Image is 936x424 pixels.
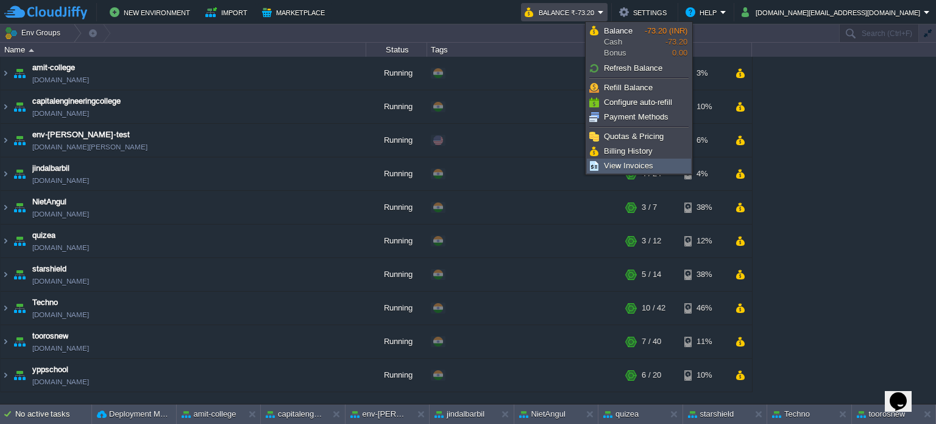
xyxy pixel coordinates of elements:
button: Techno [772,408,810,420]
div: 3 / 12 [642,225,661,257]
div: No active tasks [15,404,91,424]
button: Balance ₹-73.20 [525,5,598,20]
a: View Invoices [587,159,690,173]
a: Quotas & Pricing [587,130,690,143]
a: [DOMAIN_NAME] [32,208,89,220]
div: Running [366,258,427,291]
div: 3 / 7 [642,191,657,224]
span: Payment Methods [604,112,668,121]
a: Payment Methods [587,110,690,124]
a: [DOMAIN_NAME] [32,376,89,388]
div: 38% [684,258,724,291]
img: AMDAwAAAACH5BAEAAAAALAAAAAABAAEAAAICRAEAOw== [1,191,10,224]
div: Running [366,191,427,224]
button: Import [205,5,251,20]
button: New Environment [110,5,194,20]
a: toorosnew [32,330,68,342]
button: Deployment Manager [97,408,171,420]
span: Configure auto-refill [604,98,672,107]
div: Running [366,325,427,358]
a: starshield [32,263,66,275]
button: Settings [619,5,670,20]
div: Running [366,57,427,90]
a: Configure auto-refill [587,96,690,109]
button: Marketplace [262,5,328,20]
a: [DOMAIN_NAME] [32,242,89,254]
div: Name [1,43,366,57]
button: NietAngul [519,408,565,420]
div: 46% [684,292,724,325]
a: jindalbarbil [32,162,69,174]
div: Running [366,124,427,157]
a: capitalengineeringcollege [32,95,121,107]
a: quizea [32,229,55,242]
a: [DOMAIN_NAME] [32,309,89,321]
button: quizea [603,408,639,420]
button: starshield [688,408,734,420]
a: Techno [32,296,58,309]
a: NietAngul [32,196,66,208]
div: Running [366,157,427,190]
button: [DOMAIN_NAME][EMAIL_ADDRESS][DOMAIN_NAME] [742,5,924,20]
img: AMDAwAAAACH5BAEAAAAALAAAAAABAAEAAAICRAEAOw== [11,359,28,392]
div: 6% [684,124,724,157]
div: Running [366,225,427,257]
div: Running [366,292,427,325]
div: Status [367,43,427,57]
a: BalanceCashBonus-73.20 (INR)-73.200.00 [587,24,690,60]
img: AMDAwAAAACH5BAEAAAAALAAAAAABAAEAAAICRAEAOw== [11,258,28,291]
a: [DOMAIN_NAME][PERSON_NAME] [32,141,147,153]
button: toorosnew [857,408,906,420]
img: AMDAwAAAACH5BAEAAAAALAAAAAABAAEAAAICRAEAOw== [1,90,10,123]
div: 5 / 14 [642,258,661,291]
a: Billing History [587,145,690,158]
img: AMDAwAAAACH5BAEAAAAALAAAAAABAAEAAAICRAEAOw== [1,258,10,291]
div: 38% [684,191,724,224]
a: amit-college [32,62,75,74]
span: Billing History [604,146,653,156]
img: AMDAwAAAACH5BAEAAAAALAAAAAABAAEAAAICRAEAOw== [1,124,10,157]
img: AMDAwAAAACH5BAEAAAAALAAAAAABAAEAAAICRAEAOw== [11,124,28,157]
button: env-[PERSON_NAME]-test [350,408,408,420]
img: AMDAwAAAACH5BAEAAAAALAAAAAABAAEAAAICRAEAOw== [1,225,10,257]
span: -73.20 (INR) [645,26,687,35]
img: CloudJiffy [4,5,87,20]
img: AMDAwAAAACH5BAEAAAAALAAAAAABAAEAAAICRAEAOw== [1,292,10,325]
a: Refill Balance [587,81,690,95]
span: Balance [604,26,633,35]
div: 4% [684,157,724,190]
span: Refresh Balance [604,63,662,73]
div: 10% [684,90,724,123]
span: Quotas & Pricing [604,132,664,141]
div: 12% [684,225,724,257]
span: View Invoices [604,161,653,170]
iframe: chat widget [885,375,924,412]
div: Running [366,90,427,123]
a: env-[PERSON_NAME]-test [32,129,130,141]
a: [DOMAIN_NAME] [32,74,89,86]
img: AMDAwAAAACH5BAEAAAAALAAAAAABAAEAAAICRAEAOw== [11,191,28,224]
a: yppschool [32,364,68,376]
img: AMDAwAAAACH5BAEAAAAALAAAAAABAAEAAAICRAEAOw== [11,292,28,325]
span: Refill Balance [604,83,653,92]
a: [DOMAIN_NAME] [32,174,89,187]
img: AMDAwAAAACH5BAEAAAAALAAAAAABAAEAAAICRAEAOw== [11,225,28,257]
img: AMDAwAAAACH5BAEAAAAALAAAAAABAAEAAAICRAEAOw== [1,157,10,190]
span: Cash Bonus [604,26,645,59]
div: 10 / 42 [642,292,665,325]
img: AMDAwAAAACH5BAEAAAAALAAAAAABAAEAAAICRAEAOw== [1,359,10,392]
img: AMDAwAAAACH5BAEAAAAALAAAAAABAAEAAAICRAEAOw== [1,57,10,90]
div: 3% [684,57,724,90]
img: AMDAwAAAACH5BAEAAAAALAAAAAABAAEAAAICRAEAOw== [11,90,28,123]
div: 10% [684,359,724,392]
button: jindalbarbil [434,408,484,420]
span: -73.20 0.00 [645,26,687,57]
